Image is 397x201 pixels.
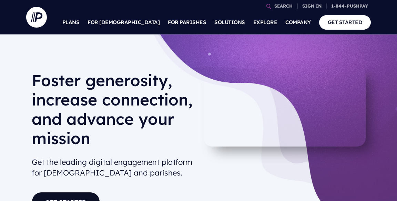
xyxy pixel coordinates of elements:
[32,154,193,181] h2: Get the leading digital engagement platform for [DEMOGRAPHIC_DATA] and parishes.
[214,10,245,34] a: SOLUTIONS
[88,10,160,34] a: FOR [DEMOGRAPHIC_DATA]
[62,10,80,34] a: PLANS
[319,15,371,29] a: GET STARTED
[32,71,193,153] h1: Foster generosity, increase connection, and advance your mission
[285,10,311,34] a: COMPANY
[168,10,206,34] a: FOR PARISHES
[253,10,277,34] a: EXPLORE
